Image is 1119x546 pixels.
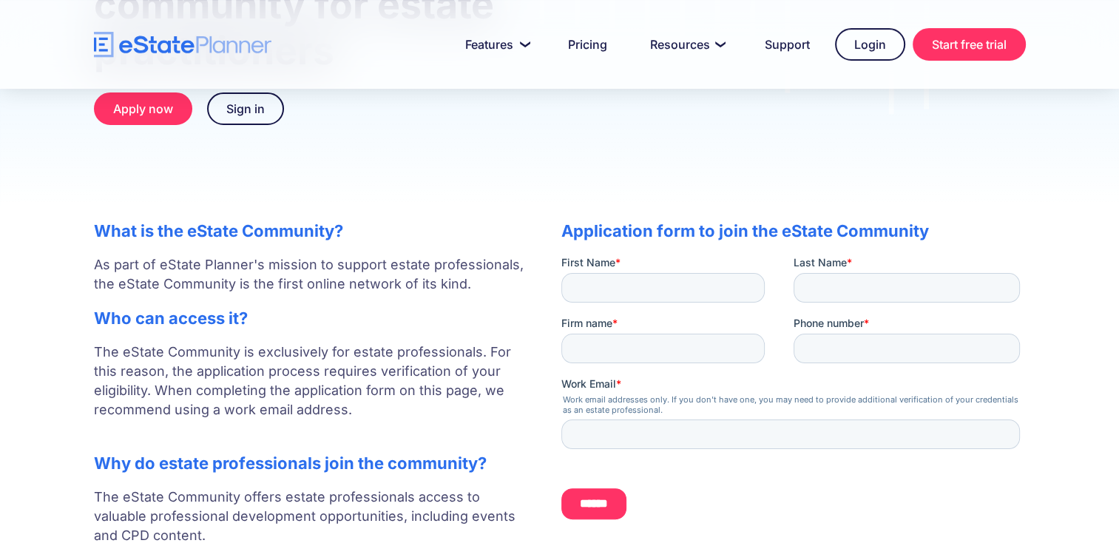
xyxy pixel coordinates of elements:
[447,30,543,59] a: Features
[94,92,192,125] a: Apply now
[632,30,740,59] a: Resources
[94,255,532,294] p: As part of eState Planner's mission to support estate professionals, the eState Community is the ...
[207,92,284,125] a: Sign in
[913,28,1026,61] a: Start free trial
[561,221,1026,240] h2: Application form to join the eState Community
[747,30,828,59] a: Support
[94,32,271,58] a: home
[550,30,625,59] a: Pricing
[94,309,532,328] h2: Who can access it?
[835,28,905,61] a: Login
[94,221,532,240] h2: What is the eState Community?
[561,255,1026,530] iframe: Form 0
[94,454,532,473] h2: Why do estate professionals join the community?
[94,343,532,439] p: The eState Community is exclusively for estate professionals. For this reason, the application pr...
